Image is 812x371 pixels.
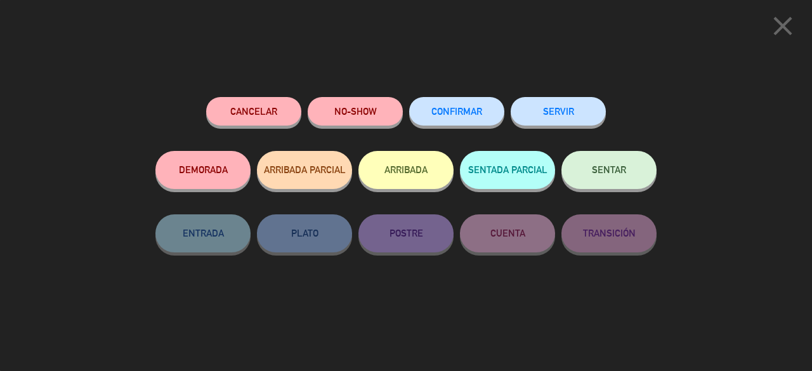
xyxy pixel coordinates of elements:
span: SENTAR [592,164,626,175]
button: Cancelar [206,97,301,126]
button: ARRIBADA PARCIAL [257,151,352,189]
button: ARRIBADA [358,151,454,189]
button: NO-SHOW [308,97,403,126]
button: SERVIR [511,97,606,126]
span: ARRIBADA PARCIAL [264,164,346,175]
button: DEMORADA [155,151,251,189]
button: PLATO [257,214,352,252]
button: POSTRE [358,214,454,252]
button: SENTADA PARCIAL [460,151,555,189]
i: close [767,10,799,42]
button: CONFIRMAR [409,97,504,126]
span: CONFIRMAR [431,106,482,117]
button: SENTAR [561,151,657,189]
button: ENTRADA [155,214,251,252]
button: close [763,10,802,47]
button: TRANSICIÓN [561,214,657,252]
button: CUENTA [460,214,555,252]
